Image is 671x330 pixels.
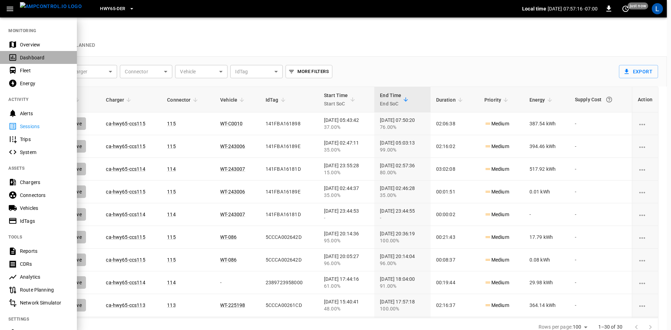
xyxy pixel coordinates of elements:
button: set refresh interval [620,3,631,14]
div: CDRs [20,261,68,267]
div: Network Simulator [20,299,68,306]
span: HWY65-DER [100,5,125,13]
div: Trips [20,136,68,143]
div: Fleet [20,67,68,74]
div: Sessions [20,123,68,130]
div: Chargers [20,179,68,186]
div: System [20,149,68,156]
div: Dashboard [20,54,68,61]
div: IdTags [20,218,68,225]
div: Vehicles [20,205,68,212]
span: just now [628,2,648,9]
p: [DATE] 07:57:16 -07:00 [548,5,598,12]
div: Overview [20,41,68,48]
div: Energy [20,80,68,87]
div: profile-icon [652,3,663,14]
div: Connectors [20,192,68,199]
div: Route Planning [20,286,68,293]
div: Reports [20,248,68,255]
p: Local time [522,5,546,12]
img: ampcontrol.io logo [20,2,82,11]
div: Analytics [20,273,68,280]
div: Alerts [20,110,68,117]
